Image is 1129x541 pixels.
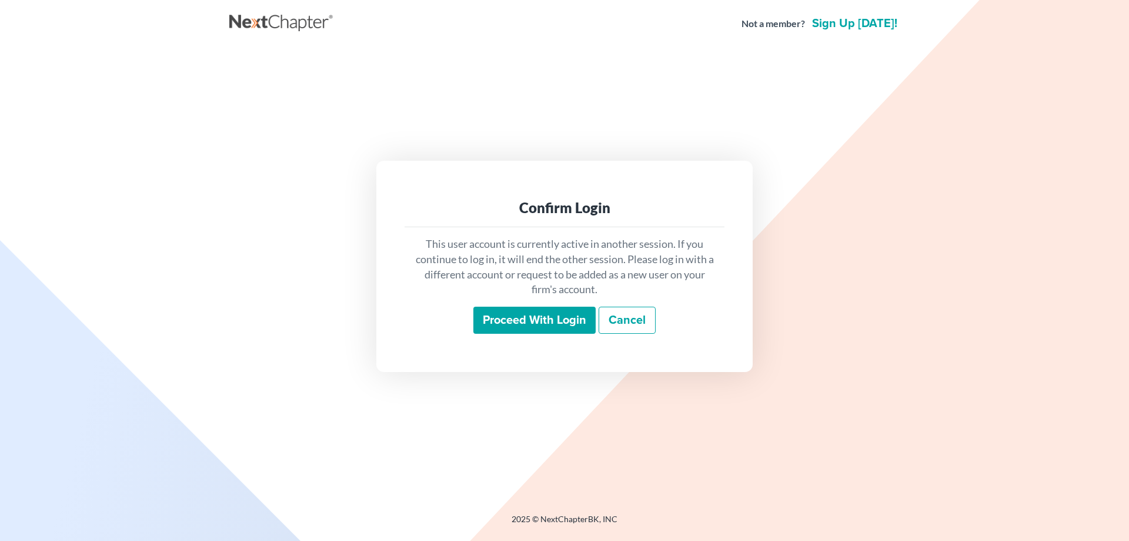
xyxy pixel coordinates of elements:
[473,307,596,334] input: Proceed with login
[414,198,715,217] div: Confirm Login
[414,237,715,297] p: This user account is currently active in another session. If you continue to log in, it will end ...
[741,17,805,31] strong: Not a member?
[810,18,900,29] a: Sign up [DATE]!
[229,513,900,535] div: 2025 © NextChapterBK, INC
[599,307,656,334] a: Cancel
